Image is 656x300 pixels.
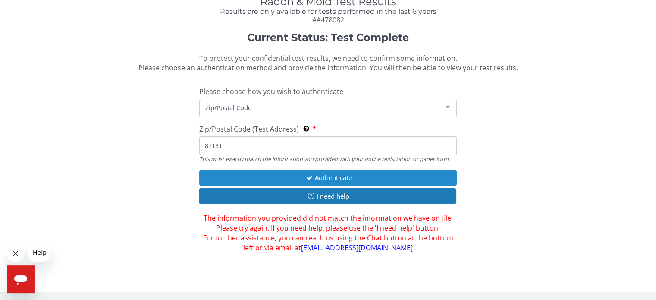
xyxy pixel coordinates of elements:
span: AA478082 [312,15,344,25]
span: Please choose how you wish to authenticate [199,87,343,96]
span: To protect your confidential test results, we need to confirm some information. Please choose an ... [138,54,518,73]
iframe: Button to launch messaging window [7,265,35,293]
a: [EMAIL_ADDRESS][DOMAIN_NAME] [301,243,413,253]
iframe: Close message [7,245,24,262]
h4: Results are only available for tests performed in the last 6 years [199,8,456,16]
iframe: Message from company [28,243,50,262]
button: Authenticate [199,170,456,186]
span: Zip/Postal Code [203,103,439,112]
span: The information you provided did not match the information we have on file. Please try again. If ... [199,213,456,253]
strong: Current Status: Test Complete [247,31,409,44]
div: This must exactly match the information you provided with your online registration or paper form. [199,155,456,163]
button: I need help [199,188,456,204]
span: Zip/Postal Code (Test Address) [199,124,299,134]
